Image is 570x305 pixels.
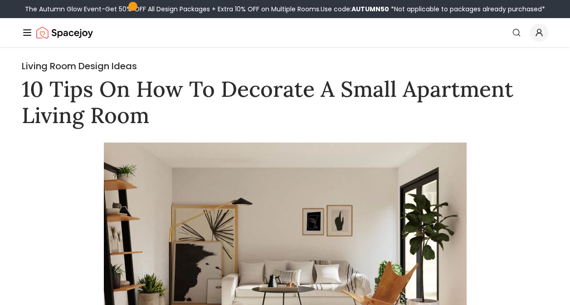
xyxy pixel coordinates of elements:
[36,24,93,42] a: Spacejoy
[25,5,545,14] div: The Autumn Glow Event-Get 50% OFF All Design Packages + Extra 10% OFF on Multiple Rooms.
[389,5,545,14] span: *Not applicable to packages already purchased*
[321,5,389,14] span: Use code:
[22,76,548,128] h1: 10 Tips On How To Decorate A Small Apartment Living Room
[22,60,548,72] h2: Living Room Design Ideas
[351,5,389,14] b: AUTUMN50
[22,18,548,47] nav: Global
[36,24,93,42] img: Spacejoy Logo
